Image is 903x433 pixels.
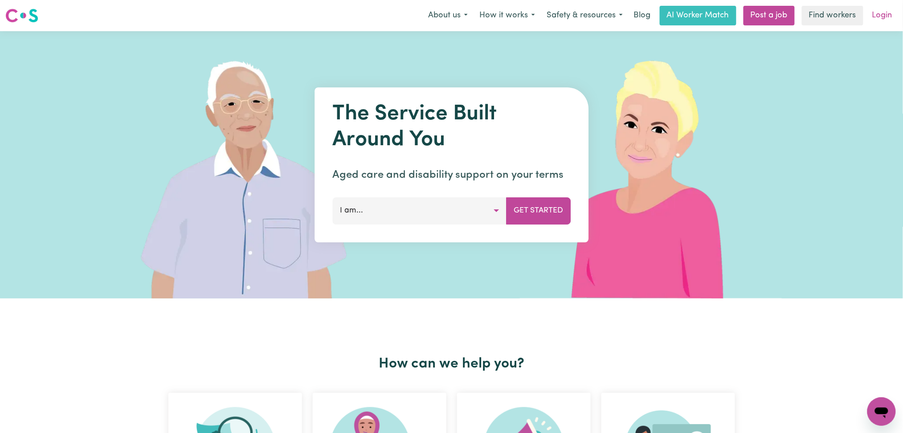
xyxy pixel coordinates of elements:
[332,197,507,224] button: I am...
[332,167,571,183] p: Aged care and disability support on your terms
[422,6,474,25] button: About us
[802,6,863,25] a: Find workers
[660,6,736,25] a: AI Worker Match
[867,6,898,25] a: Login
[5,8,38,24] img: Careseekers logo
[744,6,795,25] a: Post a job
[867,397,896,426] iframe: Button to launch messaging window
[629,6,656,25] a: Blog
[474,6,541,25] button: How it works
[332,102,571,153] h1: The Service Built Around You
[163,355,740,372] h2: How can we help you?
[541,6,629,25] button: Safety & resources
[506,197,571,224] button: Get Started
[5,5,38,26] a: Careseekers logo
